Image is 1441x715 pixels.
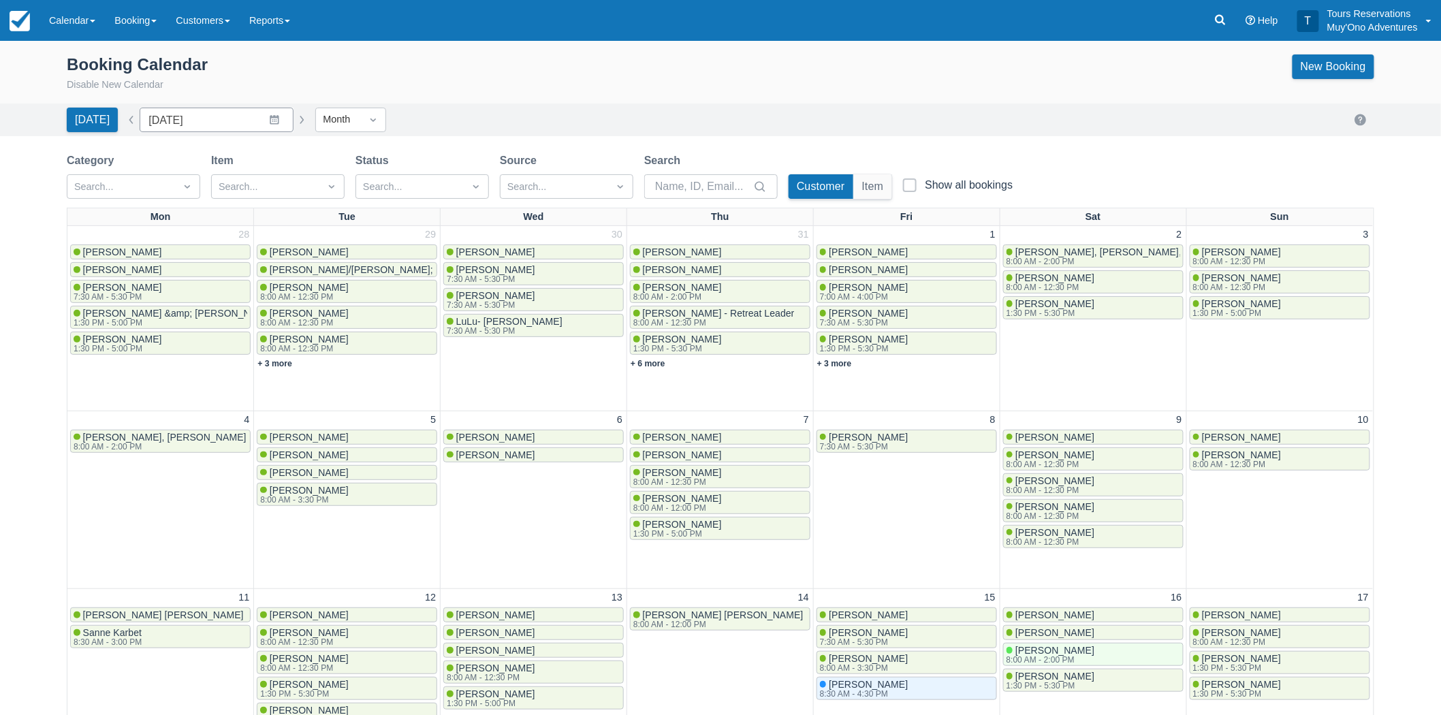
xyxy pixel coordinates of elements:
a: [PERSON_NAME]1:30 PM - 5:00 PM [630,517,810,540]
span: [PERSON_NAME] [270,334,349,345]
span: [PERSON_NAME] [1015,432,1094,443]
span: [PERSON_NAME] [829,282,908,293]
span: [PERSON_NAME] [456,264,535,275]
span: [PERSON_NAME] [829,627,908,638]
a: [PERSON_NAME]8:00 AM - 2:00 PM [630,280,810,303]
a: 31 [795,227,812,242]
span: LuLu- [PERSON_NAME] [456,316,563,327]
a: [PERSON_NAME]8:00 AM - 2:00 PM [1003,643,1184,666]
a: [PERSON_NAME]1:30 PM - 5:30 PM [1190,677,1370,700]
a: 7 [801,413,812,428]
span: Dropdown icon [469,180,483,193]
a: [PERSON_NAME]1:30 PM - 5:30 PM [630,332,810,355]
div: 7:00 AM - 4:00 PM [820,293,906,301]
a: [PERSON_NAME] [1003,607,1184,622]
a: [PERSON_NAME]1:30 PM - 5:30 PM [257,677,437,700]
a: [PERSON_NAME] [257,430,437,445]
a: [PERSON_NAME]8:00 AM - 12:30 PM [1003,499,1184,522]
div: 8:00 AM - 2:00 PM [1007,257,1261,266]
a: [PERSON_NAME]1:30 PM - 5:30 PM [1003,296,1184,319]
span: [PERSON_NAME] [1202,298,1281,309]
button: [DATE] [67,108,118,132]
div: 8:00 AM - 3:30 PM [820,664,906,672]
div: 1:30 PM - 5:30 PM [1193,664,1279,672]
a: [PERSON_NAME]7:30 AM - 5:30 PM [817,625,997,648]
span: [PERSON_NAME] &amp; [PERSON_NAME] [83,308,274,319]
a: [PERSON_NAME] [817,262,997,277]
span: [PERSON_NAME] [643,449,722,460]
div: 1:30 PM - 5:30 PM [1193,690,1279,698]
span: [PERSON_NAME] [1202,609,1281,620]
a: [PERSON_NAME] - Retreat Leader8:00 AM - 12:30 PM [630,306,810,329]
a: [PERSON_NAME]7:30 AM - 5:30 PM [70,280,251,303]
span: [PERSON_NAME] [270,449,349,460]
a: [PERSON_NAME] &amp; [PERSON_NAME]1:30 PM - 5:00 PM [70,306,251,329]
a: 11 [236,590,252,605]
a: 1 [987,227,998,242]
a: 12 [422,590,439,605]
span: Sanne Karbet [83,627,142,638]
a: 10 [1355,413,1372,428]
span: [PERSON_NAME] [1015,609,1094,620]
span: [PERSON_NAME] [643,519,722,530]
a: [PERSON_NAME]8:00 AM - 12:30 PM [630,465,810,488]
a: [PERSON_NAME]1:30 PM - 5:30 PM [1190,651,1370,674]
label: Source [500,153,542,169]
span: [PERSON_NAME] [PERSON_NAME] [83,609,244,620]
div: 8:00 AM - 12:30 PM [447,673,533,682]
a: 5 [428,413,439,428]
a: [PERSON_NAME] [630,447,810,462]
span: [PERSON_NAME] [83,247,162,257]
a: + 3 more [817,359,852,368]
span: [PERSON_NAME]/[PERSON_NAME]; [PERSON_NAME]/[PERSON_NAME]; [PERSON_NAME]/[PERSON_NAME] [270,264,763,275]
a: [PERSON_NAME]7:30 AM - 5:30 PM [443,262,624,285]
a: 6 [614,413,625,428]
span: [PERSON_NAME] [83,264,162,275]
a: [PERSON_NAME]1:30 PM - 5:00 PM [70,332,251,355]
a: [PERSON_NAME] [1003,625,1184,640]
span: [PERSON_NAME] [643,247,722,257]
span: [PERSON_NAME] [643,334,722,345]
span: [PERSON_NAME] [1202,449,1281,460]
label: Search [644,153,686,169]
div: 8:30 AM - 4:30 PM [820,690,906,698]
label: Status [355,153,394,169]
div: T [1297,10,1319,32]
a: 2 [1174,227,1185,242]
a: [PERSON_NAME] [817,607,997,622]
a: [PERSON_NAME] [630,430,810,445]
span: [PERSON_NAME], [PERSON_NAME], [PERSON_NAME] [1015,247,1263,257]
div: 8:00 AM - 12:30 PM [1193,283,1279,291]
a: [PERSON_NAME]8:00 AM - 12:30 PM [1190,625,1370,648]
a: [PERSON_NAME] [257,465,437,480]
span: [PERSON_NAME] [270,679,349,690]
a: 9 [1174,413,1185,428]
span: [PERSON_NAME] [1015,501,1094,512]
div: 1:30 PM - 5:30 PM [260,690,346,698]
span: [PERSON_NAME] [829,609,908,620]
a: [PERSON_NAME] [443,607,624,622]
a: 16 [1169,590,1185,605]
span: [PERSON_NAME] [456,609,535,620]
div: 7:30 AM - 5:30 PM [74,293,159,301]
span: [PERSON_NAME] [1202,653,1281,664]
div: 8:00 AM - 2:00 PM [633,293,719,301]
span: [PERSON_NAME] [270,609,349,620]
a: + 3 more [257,359,292,368]
span: [PERSON_NAME] [1015,671,1094,682]
div: 1:30 PM - 5:00 PM [74,345,159,353]
span: [PERSON_NAME] [1202,627,1281,638]
span: [PERSON_NAME] [1015,272,1094,283]
a: [PERSON_NAME]1:30 PM - 5:00 PM [1190,296,1370,319]
a: [PERSON_NAME] [443,625,624,640]
a: [PERSON_NAME] [70,244,251,259]
div: 1:30 PM - 5:00 PM [1193,309,1279,317]
a: Tue [336,208,359,226]
button: Disable New Calendar [67,78,163,93]
img: checkfront-main-nav-mini-logo.png [10,11,30,31]
a: [PERSON_NAME]8:00 AM - 12:30 PM [257,625,437,648]
a: [PERSON_NAME]1:30 PM - 5:30 PM [817,332,997,355]
label: Category [67,153,119,169]
div: 7:30 AM - 5:30 PM [447,301,533,309]
a: Fri [898,208,915,226]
